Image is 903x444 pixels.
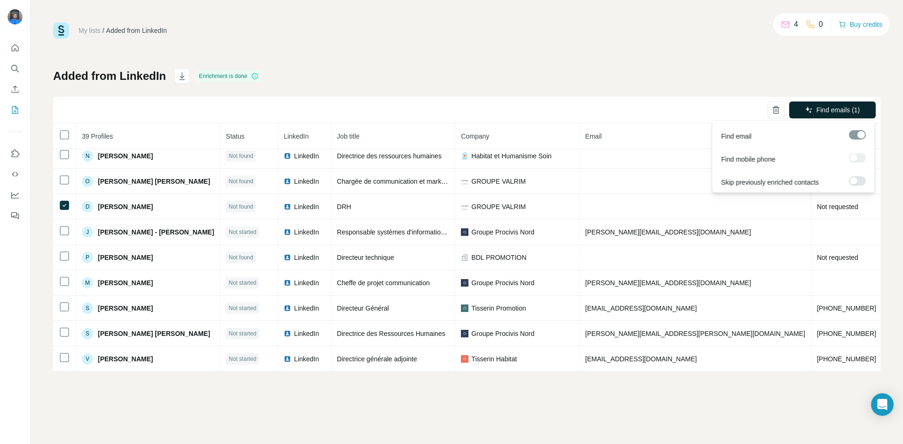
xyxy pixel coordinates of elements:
[196,70,261,82] div: Enrichment is done
[229,177,253,186] span: Not found
[98,202,153,211] span: [PERSON_NAME]
[98,177,210,186] span: [PERSON_NAME] [PERSON_NAME]
[98,304,153,313] span: [PERSON_NAME]
[337,254,394,261] span: Directeur technique
[103,26,104,35] li: /
[471,253,526,262] span: BDL PROMOTION
[721,155,775,164] span: Find mobile phone
[82,201,93,212] div: D
[794,19,798,30] p: 4
[337,330,445,337] span: Directrice des Ressources Humaines
[294,253,319,262] span: LinkedIn
[229,228,256,236] span: Not started
[98,354,153,364] span: [PERSON_NAME]
[82,150,93,162] div: N
[284,355,291,363] img: LinkedIn logo
[82,252,93,263] div: P
[8,39,23,56] button: Quick start
[229,253,253,262] span: Not found
[229,304,256,312] span: Not started
[98,253,153,262] span: [PERSON_NAME]
[461,228,468,236] img: company-logo
[82,226,93,238] div: J
[284,178,291,185] img: LinkedIn logo
[98,227,214,237] span: [PERSON_NAME] - [PERSON_NAME]
[8,207,23,224] button: Feedback
[8,166,23,183] button: Use Surfe API
[79,27,101,34] a: My lists
[839,18,882,31] button: Buy credits
[337,228,497,236] span: Responsable systèmes d'information - Groupe Tisserin
[98,329,210,338] span: [PERSON_NAME] [PERSON_NAME]
[471,151,551,161] span: Habitat et Humanisme Soin
[461,279,468,287] img: company-logo
[8,60,23,77] button: Search
[229,152,253,160] span: Not found
[471,177,526,186] span: GROUPE VALRIM
[82,277,93,288] div: M
[8,145,23,162] button: Use Surfe on LinkedIn
[471,278,534,288] span: Groupe Procivis Nord
[284,132,309,140] span: LinkedIn
[8,9,23,24] img: Avatar
[337,178,467,185] span: Chargée de communication et marketing RH
[284,228,291,236] img: LinkedIn logo
[82,132,113,140] span: 39 Profiles
[53,69,166,84] h1: Added from LinkedIn
[8,187,23,203] button: Dashboard
[585,279,751,287] span: [PERSON_NAME][EMAIL_ADDRESS][DOMAIN_NAME]
[585,355,697,363] span: [EMAIL_ADDRESS][DOMAIN_NAME]
[106,26,167,35] div: Added from LinkedIn
[461,152,468,160] img: company-logo
[816,105,860,115] span: Find emails (1)
[82,303,93,314] div: S
[337,355,417,363] span: Directrice générale adjointe
[337,152,442,160] span: Directrice des ressources humaines
[294,354,319,364] span: LinkedIn
[471,202,526,211] span: GROUPE VALRIM
[471,329,534,338] span: Groupe Procivis Nord
[294,227,319,237] span: LinkedIn
[471,227,534,237] span: Groupe Procivis Nord
[585,330,805,337] span: [PERSON_NAME][EMAIL_ADDRESS][PERSON_NAME][DOMAIN_NAME]
[471,304,526,313] span: Tisserin Promotion
[337,132,359,140] span: Job title
[337,279,429,287] span: Cheffe de projet communication
[817,355,876,363] span: [PHONE_NUMBER]
[471,354,517,364] span: Tisserin Habitat
[284,203,291,210] img: LinkedIn logo
[461,304,468,312] img: company-logo
[294,329,319,338] span: LinkedIn
[817,203,858,210] span: Not requested
[82,353,93,365] div: V
[98,151,153,161] span: [PERSON_NAME]
[819,19,823,30] p: 0
[337,304,389,312] span: Directeur Général
[284,330,291,337] img: LinkedIn logo
[461,178,468,185] img: company-logo
[284,254,291,261] img: LinkedIn logo
[229,329,256,338] span: Not started
[585,228,751,236] span: [PERSON_NAME][EMAIL_ADDRESS][DOMAIN_NAME]
[229,355,256,363] span: Not started
[294,304,319,313] span: LinkedIn
[585,304,697,312] span: [EMAIL_ADDRESS][DOMAIN_NAME]
[721,132,752,141] span: Find email
[229,279,256,287] span: Not started
[721,178,819,187] span: Skip previously enriched contacts
[8,81,23,98] button: Enrich CSV
[294,202,319,211] span: LinkedIn
[337,203,351,210] span: DRH
[294,278,319,288] span: LinkedIn
[461,203,468,210] img: company-logo
[8,101,23,118] button: My lists
[461,132,489,140] span: Company
[53,23,69,39] img: Surfe Logo
[284,152,291,160] img: LinkedIn logo
[585,132,602,140] span: Email
[98,278,153,288] span: [PERSON_NAME]
[229,203,253,211] span: Not found
[82,328,93,339] div: S
[294,151,319,161] span: LinkedIn
[284,279,291,287] img: LinkedIn logo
